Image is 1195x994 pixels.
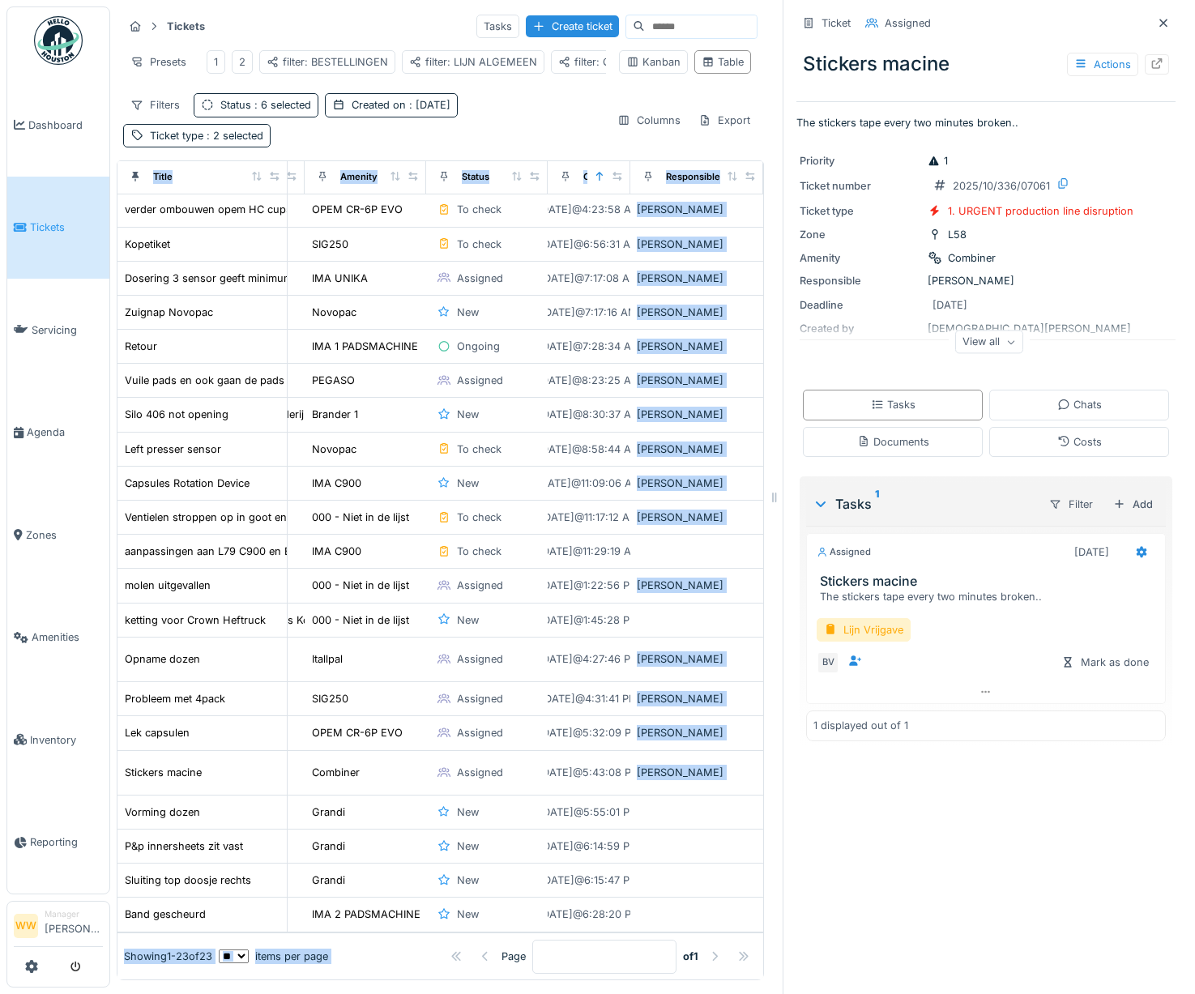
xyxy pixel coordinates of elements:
[312,476,361,491] div: IMA C900
[457,765,503,780] div: Assigned
[1107,493,1159,515] div: Add
[539,237,640,252] div: [DATE] @ 6:56:31 AM
[123,50,194,74] div: Presets
[933,297,967,313] div: [DATE]
[800,297,921,313] div: Deadline
[955,331,1023,354] div: View all
[539,578,639,593] div: [DATE] @ 1:22:56 PM
[538,907,641,922] div: [DATE] @ 6:28:20 PM
[800,153,921,169] div: Priority
[457,804,479,820] div: New
[540,691,638,706] div: [DATE] @ 4:31:41 PM
[260,612,326,628] div: Beyers Koffie
[540,510,639,525] div: [DATE] @ 11:17:12 AM
[7,382,109,484] a: Agenda
[406,99,450,111] span: : [DATE]
[626,54,681,70] div: Kanban
[312,339,418,354] div: IMA 1 PADSMACHINE
[817,651,839,674] div: BV
[14,908,103,947] a: WW Manager[PERSON_NAME]
[150,128,263,143] div: Ticket type
[14,914,38,938] li: WW
[457,373,503,388] div: Assigned
[817,545,871,559] div: Assigned
[312,691,348,706] div: SIG250
[637,510,757,525] div: [PERSON_NAME]
[691,109,758,132] div: Export
[251,99,311,111] span: : 6 selected
[462,170,489,184] div: Status
[637,651,757,667] div: [PERSON_NAME]
[7,74,109,177] a: Dashboard
[800,250,921,266] div: Amenity
[871,397,915,412] div: Tasks
[948,203,1133,219] div: 1. URGENT production line disruption
[583,170,632,184] div: Created on
[409,54,537,70] div: filter: LIJN ALGEMEEN
[537,202,641,217] div: [DATE] @ 4:23:58 AM
[457,725,503,740] div: Assigned
[637,765,757,780] div: [PERSON_NAME]
[637,339,757,354] div: [PERSON_NAME]
[948,227,967,242] div: L58
[312,407,358,422] div: Brander 1
[457,872,479,888] div: New
[30,732,103,748] span: Inventory
[7,177,109,279] a: Tickets
[800,273,921,288] div: Responsible
[125,804,200,820] div: Vorming dozen
[539,838,639,854] div: [DATE] @ 6:14:59 PM
[537,442,641,457] div: [DATE] @ 8:58:44 AM
[637,202,757,217] div: [PERSON_NAME]
[637,442,757,457] div: [PERSON_NAME]
[125,651,200,667] div: Opname dozen
[312,237,348,252] div: SIG250
[800,273,1172,288] div: [PERSON_NAME]
[538,651,640,667] div: [DATE] @ 4:27:46 PM
[538,725,641,740] div: [DATE] @ 5:32:09 PM
[540,271,639,286] div: [DATE] @ 7:17:08 AM
[457,339,500,354] div: Ongoing
[637,725,757,740] div: [PERSON_NAME]
[800,203,921,219] div: Ticket type
[857,434,929,450] div: Documents
[540,305,638,320] div: [DATE] @ 7:17:16 AM
[125,544,304,559] div: aanpassingen aan L79 C900 en BFB
[160,19,211,34] strong: Tickets
[537,373,641,388] div: [DATE] @ 8:23:25 AM
[813,494,1035,514] div: Tasks
[45,908,103,943] li: [PERSON_NAME]
[953,178,1050,194] div: 2025/10/336/07061
[312,305,356,320] div: Novopac
[312,907,420,922] div: IMA 2 PADSMACHINE
[885,15,931,31] div: Assigned
[125,305,213,320] div: Zuignap Novopac
[312,804,345,820] div: Grandi
[125,725,190,740] div: Lek capsulen
[637,691,757,706] div: [PERSON_NAME]
[928,153,948,169] div: 1
[820,574,1159,589] h3: Stickers macine
[30,220,103,235] span: Tickets
[702,54,744,70] div: Table
[539,612,639,628] div: [DATE] @ 1:45:28 PM
[312,651,343,667] div: Itallpal
[312,202,403,217] div: OPEM CR-6P EVO
[683,949,698,964] strong: of 1
[875,494,879,514] sup: 1
[526,15,619,37] div: Create ticket
[125,765,202,780] div: Stickers macine
[30,834,103,850] span: Reporting
[796,43,1176,85] div: Stickers macine
[610,109,688,132] div: Columns
[800,227,921,242] div: Zone
[32,629,103,645] span: Amenities
[538,544,641,559] div: [DATE] @ 11:29:19 AM
[457,476,479,491] div: New
[312,510,409,525] div: 000 - Niet in de lijst
[125,691,225,706] div: Probleem met 4pack
[7,689,109,791] a: Inventory
[457,544,501,559] div: To check
[125,476,250,491] div: Capsules Rotation Device
[125,907,206,922] div: Band gescheurd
